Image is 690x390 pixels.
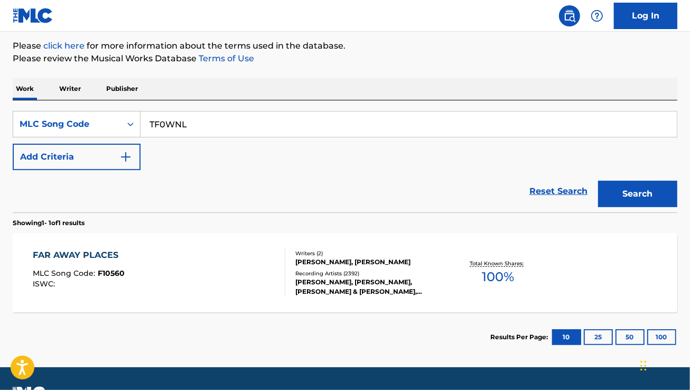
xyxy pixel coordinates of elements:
[470,259,527,267] p: Total Known Shares:
[559,5,580,26] a: Public Search
[637,339,690,390] iframe: Chat Widget
[482,267,515,286] span: 100 %
[591,10,603,22] img: help
[13,144,141,170] button: Add Criteria
[295,270,443,277] div: Recording Artists ( 2392 )
[33,279,58,289] span: ISWC :
[563,10,576,22] img: search
[584,329,613,345] button: 25
[647,329,676,345] button: 100
[295,277,443,296] div: [PERSON_NAME], [PERSON_NAME], [PERSON_NAME] & [PERSON_NAME], [PERSON_NAME], "THE [PERSON_NAME], [...
[586,5,608,26] div: Help
[13,233,677,312] a: FAR AWAY PLACESMLC Song Code:F10560ISWC:Writers (2)[PERSON_NAME], [PERSON_NAME]Recording Artists ...
[616,329,645,345] button: 50
[13,8,53,23] img: MLC Logo
[103,78,141,100] p: Publisher
[197,53,254,63] a: Terms of Use
[598,181,677,207] button: Search
[13,40,677,52] p: Please for more information about the terms used in the database.
[13,111,677,212] form: Search Form
[56,78,84,100] p: Writer
[33,268,98,278] span: MLC Song Code :
[119,151,132,163] img: 9d2ae6d4665cec9f34b9.svg
[20,118,115,131] div: MLC Song Code
[490,332,551,342] p: Results Per Page:
[98,268,125,278] span: F10560
[295,257,443,267] div: [PERSON_NAME], [PERSON_NAME]
[13,218,85,228] p: Showing 1 - 1 of 1 results
[524,180,593,203] a: Reset Search
[43,41,85,51] a: click here
[552,329,581,345] button: 10
[13,78,37,100] p: Work
[33,249,125,262] div: FAR AWAY PLACES
[614,3,677,29] a: Log In
[13,52,677,65] p: Please review the Musical Works Database
[640,350,647,382] div: Drag
[295,249,443,257] div: Writers ( 2 )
